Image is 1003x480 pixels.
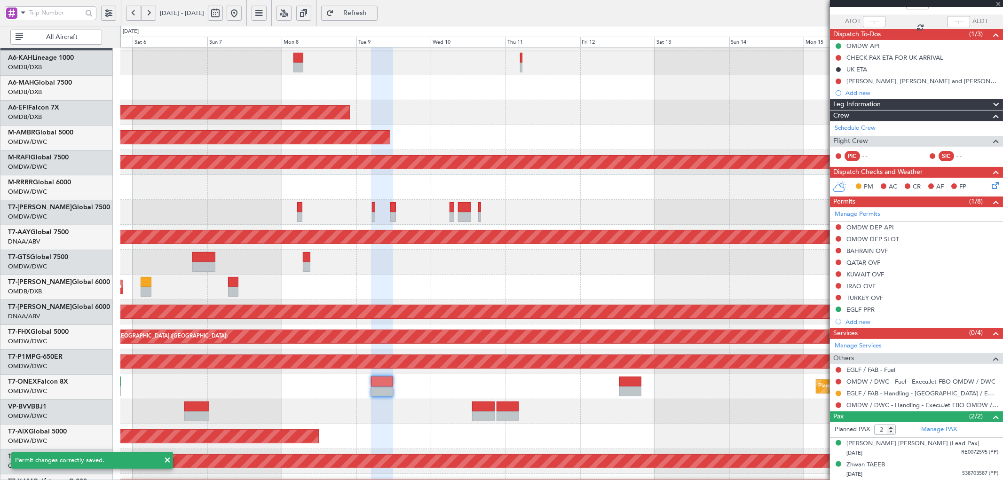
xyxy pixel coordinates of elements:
a: OMDW/DWC [8,337,47,346]
label: Planned PAX [835,425,870,434]
a: EGLF / FAB - Handling - [GEOGRAPHIC_DATA] / EGLF / FAB [846,389,998,397]
button: Refresh [321,6,378,21]
a: OMDW/DWC [8,212,47,221]
span: T7-AIX [8,428,29,435]
span: A6-KAH [8,55,32,61]
span: A6-MAH [8,79,34,86]
div: - - [862,152,884,160]
span: (1/3) [969,29,983,39]
span: Services [833,328,858,339]
div: Sat 6 [133,37,207,48]
div: [DATE] [123,28,139,36]
div: OMDW DEP SLOT [846,235,899,243]
div: IRAQ OVF [846,282,876,290]
a: OMDW/DWC [8,262,47,271]
div: Add new [845,89,998,97]
span: Others [833,353,854,364]
a: T7-[PERSON_NAME]Global 6000 [8,279,110,285]
div: Sat 13 [655,37,729,48]
span: M-RAFI [8,154,31,161]
a: OMDW / DWC - Handling - ExecuJet FBO OMDW / DWC [846,401,998,409]
a: DNAA/ABV [8,312,40,321]
input: Trip Number [29,6,82,20]
span: PM [864,182,873,192]
a: OMDB/DXB [8,287,42,296]
span: A6-EFI [8,104,28,111]
button: All Aircraft [10,30,102,45]
a: M-RRRRGlobal 6000 [8,179,71,186]
span: ATOT [845,17,861,26]
div: UK ETA [846,65,867,73]
a: Schedule Crew [835,124,876,133]
a: A6-MAHGlobal 7500 [8,79,72,86]
span: T7-FHX [8,329,31,335]
span: Crew [833,110,849,121]
div: OMDW DEP API [846,223,894,231]
span: T7-P1MP [8,354,36,360]
a: T7-[PERSON_NAME]Global 7500 [8,204,110,211]
div: Add new [845,318,998,326]
a: M-AMBRGlobal 5000 [8,129,73,136]
span: (2/2) [969,411,983,421]
span: [DATE] - [DATE] [160,9,204,17]
a: T7-AAYGlobal 7500 [8,229,69,236]
div: - - [956,152,978,160]
span: ALDT [972,17,988,26]
span: VP-BVV [8,403,31,410]
span: AF [936,182,944,192]
div: [PERSON_NAME] [PERSON_NAME] (Lead Pax) [846,439,979,449]
a: T7-GTSGlobal 7500 [8,254,68,260]
a: A6-EFIFalcon 7X [8,104,59,111]
div: Permit changes correctly saved. [15,456,159,465]
span: M-AMBR [8,129,35,136]
span: Dispatch To-Dos [833,29,881,40]
a: EGLF / FAB - Fuel [846,366,895,374]
span: Refresh [336,10,374,16]
div: Wed 10 [431,37,505,48]
span: RE0072595 (PP) [961,449,998,456]
div: TURKEY OVF [846,294,883,302]
div: KUWAIT OVF [846,270,884,278]
a: Manage PAX [921,425,957,434]
span: [DATE] [846,449,862,456]
a: T7-P1MPG-650ER [8,354,63,360]
div: Sun 14 [729,37,804,48]
span: AC [889,182,897,192]
div: OMDW API [846,42,880,50]
a: OMDW/DWC [8,387,47,395]
a: OMDW/DWC [8,437,47,445]
a: T7-ONEXFalcon 8X [8,378,68,385]
a: T7-AIXGlobal 5000 [8,428,67,435]
a: DNAA/ABV [8,237,40,246]
a: OMDB/DXB [8,63,42,71]
a: OMDB/DXB [8,113,42,121]
span: T7-[PERSON_NAME] [8,204,72,211]
span: T7-AAY [8,229,31,236]
span: All Aircraft [25,34,99,40]
a: OMDW / DWC - Fuel - ExecuJet FBO OMDW / DWC [846,378,995,386]
div: Mon 8 [282,37,356,48]
a: OMDB/DXB [8,88,42,96]
span: T7-GTS [8,254,30,260]
div: QATAR OVF [846,259,880,267]
div: Thu 11 [505,37,580,48]
span: Dispatch Checks and Weather [833,167,923,178]
span: M-RRRR [8,179,33,186]
span: FP [959,182,966,192]
a: M-RAFIGlobal 7500 [8,154,69,161]
a: OMDW/DWC [8,412,47,420]
span: Leg Information [833,99,881,110]
a: OMDW/DWC [8,138,47,146]
div: Planned Maint Nurnberg [819,379,877,393]
span: T7-[PERSON_NAME] [8,304,72,310]
div: CHECK PAX ETA FOR UK ARRIVAL [846,54,943,62]
span: (0/4) [969,328,983,338]
span: T7-[PERSON_NAME] [8,279,72,285]
a: OMDW/DWC [8,163,47,171]
span: 538703587 (PP) [962,470,998,478]
a: OMDW/DWC [8,188,47,196]
a: VP-BVVBBJ1 [8,403,47,410]
span: [DATE] [846,471,862,478]
div: Zhwan TAEEB [846,460,885,470]
span: Permits [833,197,855,207]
